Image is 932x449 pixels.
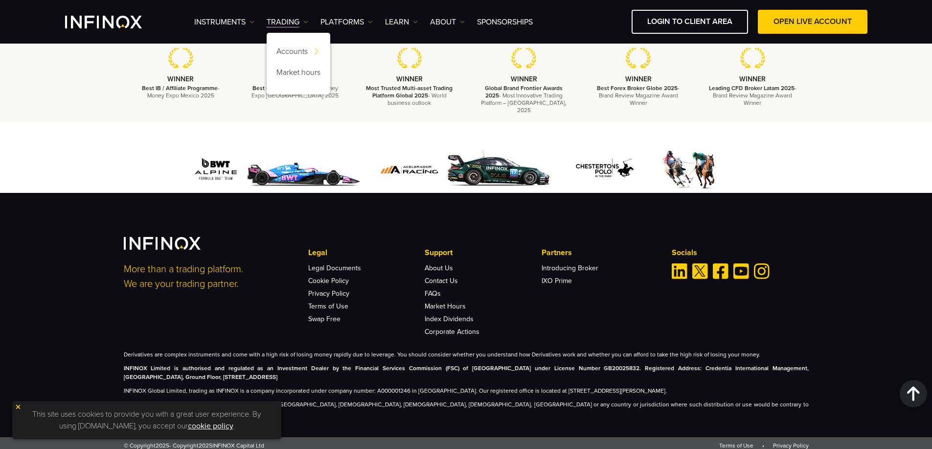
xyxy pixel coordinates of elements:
[124,386,809,395] p: INFINOX Global Limited, trading as INFINOX is a company incorporated under company number: A00000...
[364,85,455,107] p: - World business outlook
[542,264,598,272] a: Introducing Broker
[758,10,867,34] a: OPEN LIVE ACCOUNT
[511,75,537,83] strong: WINNER
[385,16,418,28] a: Learn
[425,247,541,259] p: Support
[124,400,809,418] p: The information on this site is not directed at residents of [GEOGRAPHIC_DATA], [DEMOGRAPHIC_DATA...
[136,85,226,99] p: - Money Expo Mexico 2025
[308,302,348,310] a: Terms of Use
[267,16,308,28] a: TRADING
[773,442,809,449] a: Privacy Policy
[739,75,766,83] strong: WINNER
[425,264,453,272] a: About Us
[142,85,218,92] strong: Best IB / Affiliate Programme
[250,85,340,99] p: - Money Expo [GEOGRAPHIC_DATA] 2025
[477,16,533,28] a: SPONSORSHIPS
[754,263,770,279] a: Instagram
[308,289,349,298] a: Privacy Policy
[425,328,479,336] a: Corporate Actions
[709,85,795,92] strong: Leading CFD Broker Latam 2025
[425,315,474,323] a: Index Dividends
[719,442,753,449] a: Terms of Use
[479,85,569,115] p: - Most Innovative Trading Platform – [GEOGRAPHIC_DATA], 2025
[625,75,652,83] strong: WINNER
[425,302,466,310] a: Market Hours
[542,277,572,285] a: IXO Prime
[124,262,295,291] p: More than a trading platform. We are your trading partner.
[672,263,687,279] a: Linkedin
[597,85,678,92] strong: Best Forex Broker Globe 2025
[308,264,361,272] a: Legal Documents
[593,85,683,107] p: - Brand Review Magazine Award Winner
[692,263,708,279] a: Twitter
[15,403,22,410] img: yellow close icon
[156,442,169,449] span: 2025
[632,10,748,34] a: LOGIN TO CLIENT AREA
[124,350,809,359] p: Derivatives are complex instruments and come with a high risk of losing money rapidly due to leve...
[199,442,212,449] span: 2025
[308,247,425,259] p: Legal
[65,16,165,28] a: INFINOX Logo
[308,315,341,323] a: Swap Free
[167,75,194,83] strong: WINNER
[188,421,233,431] a: cookie policy
[308,277,349,285] a: Cookie Policy
[124,365,809,380] strong: INFINOX Limited is authorised and regulated as an Investment Dealer by the Financial Services Com...
[17,406,276,434] p: This site uses cookies to provide you with a great user experience. By using [DOMAIN_NAME], you a...
[320,16,373,28] a: PLATFORMS
[252,85,318,92] strong: Best Global Broker 2025
[485,85,563,99] strong: Global Brand Frontier Awards 2025
[430,16,465,28] a: ABOUT
[755,442,772,449] span: •
[267,43,330,64] a: Accounts
[396,75,423,83] strong: WINNER
[425,289,441,298] a: FAQs
[425,277,458,285] a: Contact Us
[194,16,254,28] a: Instruments
[366,85,453,99] strong: Most Trusted Multi-asset Trading Platform Global 2025
[733,263,749,279] a: Youtube
[713,263,728,279] a: Facebook
[542,247,658,259] p: Partners
[707,85,797,107] p: - Brand Review Magazine Award Winner
[267,64,330,85] a: Market hours
[672,247,809,259] p: Socials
